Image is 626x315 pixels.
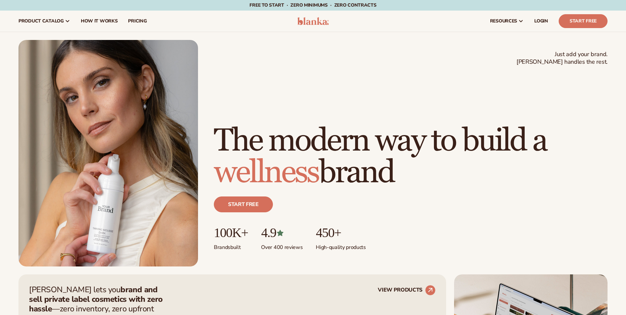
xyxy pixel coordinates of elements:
[214,240,248,251] p: Brands built
[297,17,329,25] img: logo
[214,196,273,212] a: Start free
[18,40,198,266] img: Female holding tanning mousse.
[529,11,553,32] a: LOGIN
[261,240,303,251] p: Over 400 reviews
[214,153,319,192] span: wellness
[316,240,366,251] p: High-quality products
[516,51,608,66] span: Just add your brand. [PERSON_NAME] handles the rest.
[214,125,608,189] h1: The modern way to build a brand
[490,18,517,24] span: resources
[29,284,163,314] strong: brand and sell private label cosmetics with zero hassle
[534,18,548,24] span: LOGIN
[378,285,436,296] a: VIEW PRODUCTS
[261,226,303,240] p: 4.9
[559,14,608,28] a: Start Free
[249,2,376,8] span: Free to start · ZERO minimums · ZERO contracts
[123,11,152,32] a: pricing
[13,11,76,32] a: product catalog
[128,18,147,24] span: pricing
[214,226,248,240] p: 100K+
[81,18,118,24] span: How It Works
[485,11,529,32] a: resources
[316,226,366,240] p: 450+
[76,11,123,32] a: How It Works
[18,18,64,24] span: product catalog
